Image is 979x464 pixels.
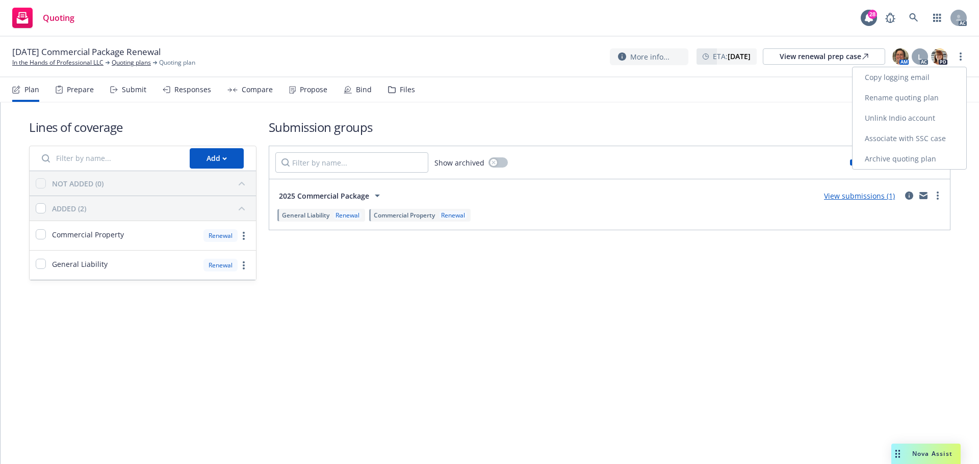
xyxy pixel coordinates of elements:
a: Rename quoting plan [853,88,966,108]
span: General Liability [282,211,329,220]
button: More info... [610,48,688,65]
div: Drag to move [891,444,904,464]
h1: Lines of coverage [29,119,256,135]
button: Add [190,148,244,169]
img: photo [892,48,909,65]
span: Quoting plan [159,58,195,67]
a: mail [917,189,930,202]
div: Renewal [439,211,467,220]
span: 2025 Commercial Package [279,190,369,201]
span: Show archived [434,157,484,168]
div: Renewal [333,211,362,220]
div: Responses [174,86,211,94]
div: Prepare [67,86,94,94]
div: Limits added [850,158,896,167]
div: Propose [300,86,327,94]
input: Filter by name... [36,148,184,169]
div: NOT ADDED (0) [52,178,104,189]
a: more [238,259,250,271]
a: circleInformation [903,189,915,202]
div: Renewal [203,259,238,271]
a: View submissions (1) [824,191,895,201]
span: Quoting [43,14,74,22]
a: View renewal prep case [763,48,885,65]
div: Files [400,86,415,94]
button: Nova Assist [891,444,961,464]
div: Submit [122,86,146,94]
span: ETA : [713,51,751,62]
a: Associate with SSC case [853,128,966,149]
a: more [955,50,967,63]
a: Copy logging email [853,67,966,88]
div: View renewal prep case [780,49,868,64]
a: In the Hands of Professional LLC [12,58,104,67]
strong: [DATE] [728,51,751,61]
a: Archive quoting plan [853,149,966,169]
span: [DATE] Commercial Package Renewal [12,46,161,58]
div: Renewal [203,229,238,242]
a: Quoting [8,4,79,32]
a: Switch app [927,8,947,28]
a: Search [904,8,924,28]
a: more [238,230,250,242]
div: 28 [868,10,877,19]
span: Nova Assist [912,449,952,458]
div: Bind [356,86,372,94]
img: photo [931,48,947,65]
span: Commercial Property [374,211,435,220]
input: Filter by name... [275,152,428,173]
h1: Submission groups [269,119,950,135]
div: Compare [242,86,273,94]
div: Plan [24,86,39,94]
div: ADDED (2) [52,203,86,214]
span: L [918,51,922,62]
a: Unlink Indio account [853,108,966,128]
div: Add [207,149,227,168]
button: NOT ADDED (0) [52,175,250,192]
button: 2025 Commercial Package [275,185,387,206]
a: Report a Bug [880,8,900,28]
a: Quoting plans [112,58,151,67]
span: More info... [630,51,669,62]
button: ADDED (2) [52,200,250,216]
a: more [932,189,944,202]
span: Commercial Property [52,229,124,240]
span: General Liability [52,259,108,269]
